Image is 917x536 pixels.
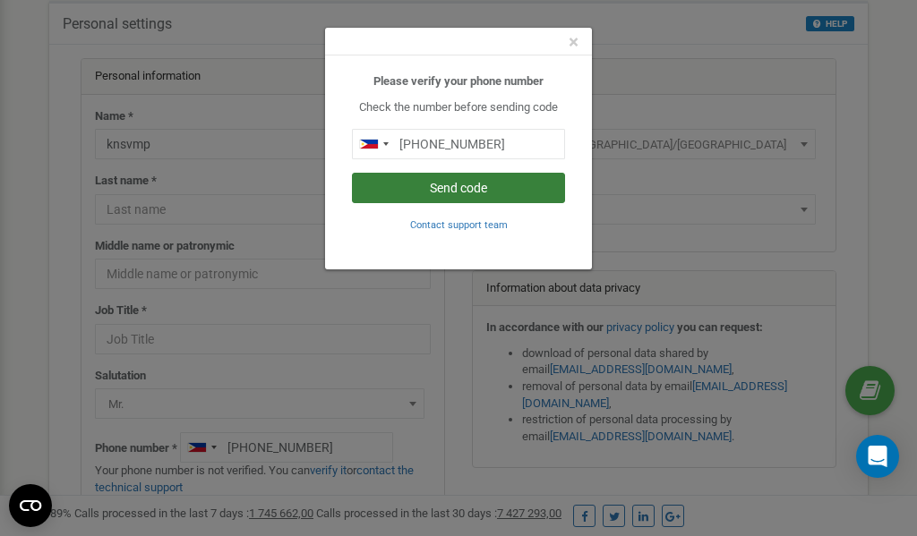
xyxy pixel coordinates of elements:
a: Contact support team [410,217,508,231]
div: Open Intercom Messenger [856,435,899,478]
div: Telephone country code [353,130,394,158]
input: 0905 123 4567 [352,129,565,159]
button: Open CMP widget [9,484,52,527]
small: Contact support team [410,219,508,231]
span: × [569,31,578,53]
b: Please verify your phone number [373,74,544,88]
button: Close [569,33,578,52]
p: Check the number before sending code [352,99,565,116]
button: Send code [352,173,565,203]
